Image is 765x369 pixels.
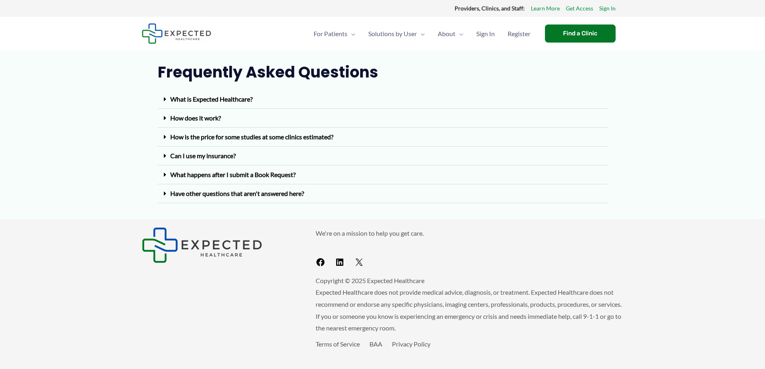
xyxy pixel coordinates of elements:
a: How does it work? [170,114,221,122]
a: Solutions by UserMenu Toggle [362,20,431,48]
a: Privacy Policy [392,340,430,348]
span: About [438,20,455,48]
a: Register [501,20,537,48]
a: For PatientsMenu Toggle [307,20,362,48]
a: What is Expected Healthcare? [170,95,253,103]
p: We're on a mission to help you get care. [316,227,624,239]
span: Register [508,20,530,48]
a: Sign In [470,20,501,48]
a: Sign In [599,3,616,14]
a: Terms of Service [316,340,360,348]
a: Can I use my insurance? [170,152,236,159]
span: Sign In [476,20,495,48]
strong: Providers, Clinics, and Staff: [455,5,525,12]
h2: Frequently Asked Questions [158,62,608,82]
aside: Footer Widget 2 [316,227,624,270]
a: What happens after I submit a Book Request? [170,171,296,178]
a: BAA [369,340,382,348]
img: Expected Healthcare Logo - side, dark font, small [142,23,211,44]
img: Expected Healthcare Logo - side, dark font, small [142,227,262,263]
aside: Footer Widget 3 [316,338,624,368]
a: How is the price for some studies at some clinics estimated? [170,133,333,141]
a: Find a Clinic [545,24,616,43]
div: How does it work? [158,109,608,128]
a: Have other questions that aren't answered here? [170,190,304,197]
div: What is Expected Healthcare? [158,90,608,109]
span: For Patients [314,20,347,48]
div: Have other questions that aren't answered here? [158,184,608,203]
span: Menu Toggle [417,20,425,48]
nav: Primary Site Navigation [307,20,537,48]
span: Menu Toggle [455,20,463,48]
span: Expected Healthcare does not provide medical advice, diagnosis, or treatment. Expected Healthcare... [316,288,622,332]
div: What happens after I submit a Book Request? [158,165,608,184]
div: How is the price for some studies at some clinics estimated? [158,128,608,147]
span: Copyright © 2025 Expected Healthcare [316,277,424,284]
a: Learn More [531,3,560,14]
a: AboutMenu Toggle [431,20,470,48]
span: Menu Toggle [347,20,355,48]
span: Solutions by User [368,20,417,48]
a: Get Access [566,3,593,14]
div: Can I use my insurance? [158,147,608,165]
aside: Footer Widget 1 [142,227,296,263]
